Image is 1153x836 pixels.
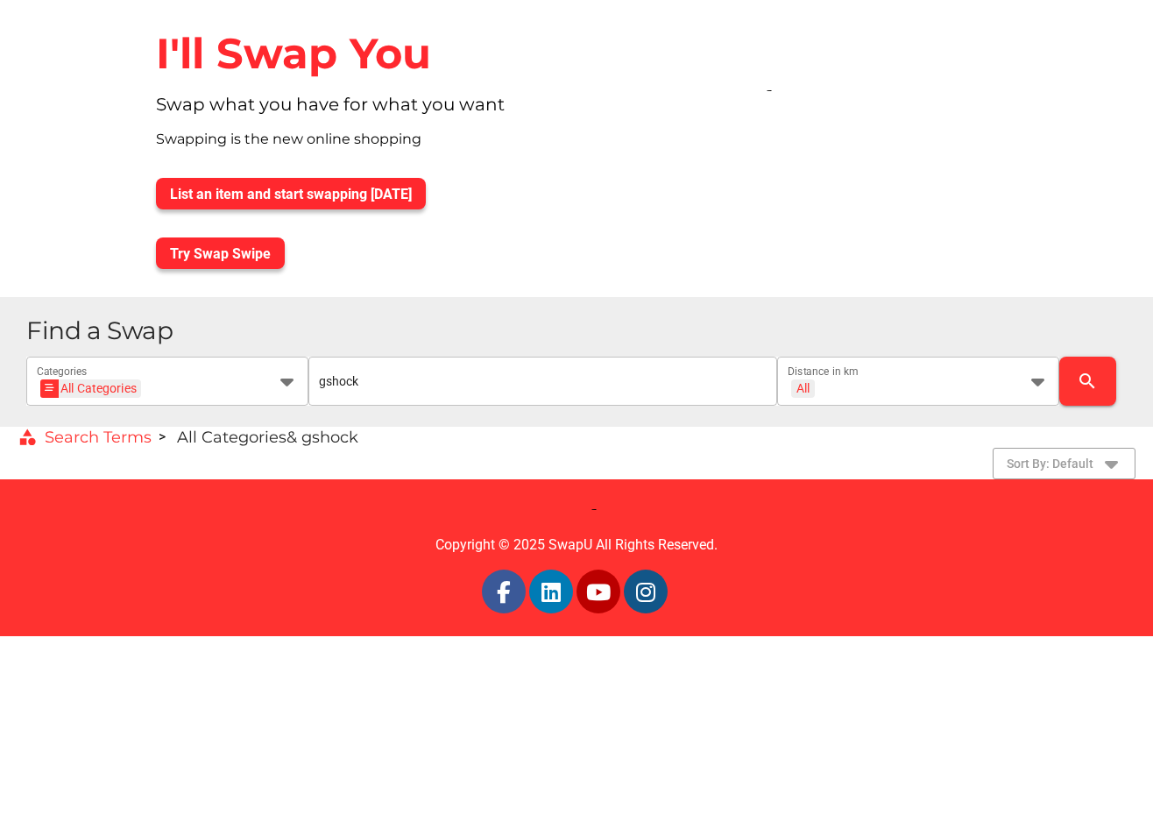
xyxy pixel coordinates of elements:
[46,379,137,398] div: All Categories
[170,186,412,202] span: List an item and start swapping [DATE]
[170,245,271,262] span: Try Swap Swipe
[159,427,166,448] div: >
[319,357,767,406] input: I am looking for ...
[18,428,38,448] i: category
[156,178,426,209] button: List an item and start swapping [DATE]
[796,380,810,396] div: All
[1007,453,1093,474] span: Sort By: Default
[142,14,576,94] div: I'll Swap You
[435,535,718,556] span: Copyright © 2025 SwapU All Rights Reserved.
[26,318,1153,344] h1: Find a Swap
[156,237,285,269] button: Try Swap Swipe
[1077,371,1098,392] i: search
[286,428,358,447] span: & gshock
[18,428,152,448] span: Search Terms
[177,428,286,447] span: All Categories
[142,94,576,129] div: Swap what you have for what you want
[142,129,576,164] div: Swapping is the new online shopping
[993,448,1135,479] button: Expand "Sort By: Default"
